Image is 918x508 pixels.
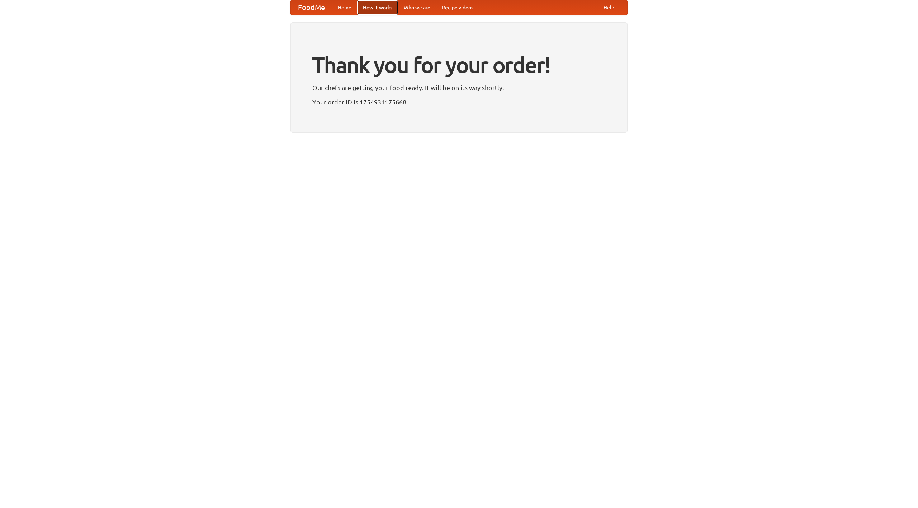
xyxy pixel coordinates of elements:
[357,0,398,15] a: How it works
[312,82,606,93] p: Our chefs are getting your food ready. It will be on its way shortly.
[312,97,606,107] p: Your order ID is 1754931175668.
[332,0,357,15] a: Home
[598,0,620,15] a: Help
[398,0,436,15] a: Who we are
[291,0,332,15] a: FoodMe
[312,48,606,82] h1: Thank you for your order!
[436,0,479,15] a: Recipe videos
